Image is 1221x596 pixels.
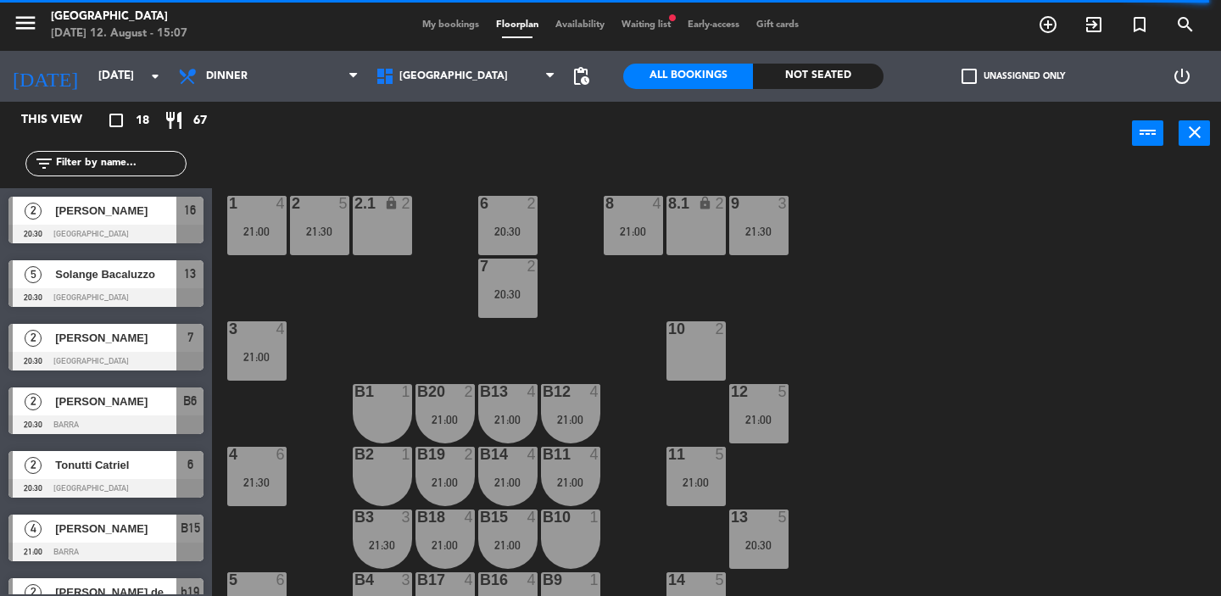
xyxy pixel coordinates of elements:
span: 5 [25,266,42,283]
div: b17 [417,572,418,588]
span: B6 [183,391,197,411]
div: 1 [229,196,230,211]
div: 4 [527,384,538,399]
span: 4 [25,521,42,538]
span: Gift cards [748,20,807,30]
span: pending_actions [571,66,591,86]
span: 6 [187,454,193,475]
i: search [1175,14,1196,35]
div: 5 [716,572,726,588]
div: 21:00 [227,351,287,363]
div: 20:30 [478,288,538,300]
div: B9 [543,572,544,588]
span: 2 [25,393,42,410]
div: 21:00 [415,539,475,551]
div: 4 [465,572,475,588]
i: crop_square [106,110,126,131]
div: B14 [480,447,481,462]
div: B12 [543,384,544,399]
div: [DATE] 12. August - 15:07 [51,25,187,42]
div: B13 [480,384,481,399]
div: 20:30 [478,226,538,237]
div: 5 [778,384,789,399]
div: 2.1 [354,196,355,211]
div: 4 [276,196,287,211]
div: B10 [543,510,544,525]
div: 1 [590,510,600,525]
span: My bookings [414,20,488,30]
span: 67 [193,111,207,131]
div: 21:00 [478,539,538,551]
div: 5 [778,510,789,525]
div: B2 [354,447,355,462]
div: 21:00 [415,414,475,426]
div: 2 [716,196,726,211]
div: 4 [229,447,230,462]
span: Solange Bacaluzzo [55,265,176,283]
div: 6 [480,196,481,211]
div: 12 [731,384,732,399]
div: b18 [417,510,418,525]
div: 21:30 [290,226,349,237]
span: Waiting list [613,20,679,30]
div: 4 [527,447,538,462]
span: B15 [181,518,200,538]
div: B1 [354,384,355,399]
div: 2 [527,259,538,274]
span: Tonutti Catriel [55,456,176,474]
div: 1 [402,384,412,399]
div: 21:30 [729,226,789,237]
span: check_box_outline_blank [962,69,977,84]
div: 6 [276,572,287,588]
div: 4 [590,384,600,399]
div: 3 [229,321,230,337]
span: 2 [25,330,42,347]
div: 4 [653,196,663,211]
div: 5 [716,447,726,462]
div: 4 [527,572,538,588]
span: [PERSON_NAME] [55,393,176,410]
div: 5 [229,572,230,588]
span: 7 [187,327,193,348]
div: 2 [527,196,538,211]
div: 21:00 [666,476,726,488]
span: [PERSON_NAME] [55,202,176,220]
div: 2 [716,321,726,337]
span: Early-access [679,20,748,30]
div: 1 [590,572,600,588]
div: 5 [339,196,349,211]
span: 2 [25,457,42,474]
span: fiber_manual_record [667,13,677,23]
div: B11 [543,447,544,462]
span: [PERSON_NAME] [55,329,176,347]
div: 11 [668,447,669,462]
i: menu [13,10,38,36]
i: add_circle_outline [1038,14,1058,35]
span: 16 [184,200,196,220]
div: 21:00 [604,226,663,237]
div: 10 [668,321,669,337]
div: 2 [292,196,293,211]
i: exit_to_app [1084,14,1104,35]
div: 20:30 [729,539,789,551]
div: b19 [417,447,418,462]
div: All Bookings [623,64,753,89]
div: 21:00 [541,414,600,426]
div: 21:00 [729,414,789,426]
i: restaurant [164,110,184,131]
span: Floorplan [488,20,547,30]
div: 21:30 [353,539,412,551]
span: 18 [136,111,149,131]
div: 21:00 [227,226,287,237]
i: lock [698,196,712,210]
i: power_settings_new [1172,66,1192,86]
span: [PERSON_NAME] [55,520,176,538]
div: [GEOGRAPHIC_DATA] [51,8,187,25]
div: 4 [276,321,287,337]
div: 14 [668,572,669,588]
div: 4 [527,510,538,525]
div: 21:00 [541,476,600,488]
div: 3 [402,510,412,525]
div: b20 [417,384,418,399]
